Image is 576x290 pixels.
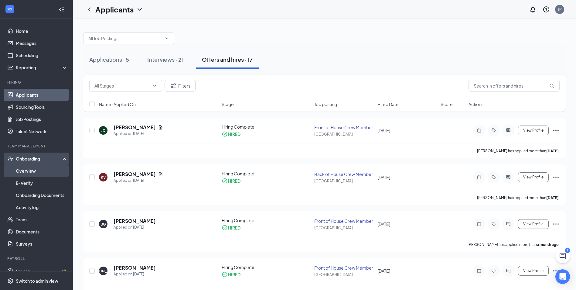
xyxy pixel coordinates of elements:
[152,83,157,88] svg: ChevronDown
[546,149,559,153] b: [DATE]
[518,266,549,276] button: View Profile
[16,113,68,125] a: Job Postings
[7,143,66,149] div: Team Management
[490,175,497,180] svg: Tag
[552,267,560,274] svg: Ellipses
[164,36,169,41] svg: ChevronDown
[158,172,163,177] svg: Document
[228,131,240,137] div: HIRED
[477,148,560,154] p: [PERSON_NAME] has applied more than .
[114,224,156,230] div: Applied on [DATE]
[523,269,544,273] span: View Profile
[7,156,13,162] svg: UserCheck
[158,125,163,130] svg: Document
[16,238,68,250] a: Surveys
[16,165,68,177] a: Overview
[559,252,566,260] svg: ChatActive
[222,225,228,231] svg: CheckmarkCircle
[16,213,68,226] a: Team
[505,222,512,226] svg: ActiveChat
[16,177,68,189] a: E-Verify
[377,174,390,180] span: [DATE]
[16,25,68,37] a: Home
[7,80,66,85] div: Hiring
[222,171,311,177] div: Hiring Complete
[89,56,129,63] div: Applications · 5
[523,175,544,179] span: View Profile
[222,264,311,270] div: Hiring Complete
[16,89,68,101] a: Applicants
[228,178,240,184] div: HIRED
[86,6,93,13] svg: ChevronLeft
[314,265,374,271] div: Front of House Crew Member
[59,6,65,12] svg: Collapse
[222,131,228,137] svg: CheckmarkCircle
[505,128,512,133] svg: ActiveChat
[114,124,156,131] h5: [PERSON_NAME]
[16,156,63,162] div: Onboarding
[114,218,156,224] h5: [PERSON_NAME]
[222,178,228,184] svg: CheckmarkCircle
[16,278,58,284] div: Switch to admin view
[165,80,196,92] button: Filter Filters
[505,175,512,180] svg: ActiveChat
[518,126,549,135] button: View Profile
[314,124,374,130] div: Front of House Crew Member
[518,219,549,229] button: View Profile
[101,175,106,180] div: KV
[441,101,453,107] span: Score
[523,222,544,226] span: View Profile
[505,268,512,273] svg: ActiveChat
[147,56,184,63] div: Interviews · 21
[16,49,68,61] a: Scheduling
[314,272,374,277] div: [GEOGRAPHIC_DATA]
[314,218,374,224] div: Front of House Crew Member
[114,178,163,184] div: Applied on [DATE]
[552,127,560,134] svg: Ellipses
[469,80,560,92] input: Search in offers and hires
[222,124,311,130] div: Hiring Complete
[529,6,537,13] svg: Notifications
[222,271,228,278] svg: CheckmarkCircle
[7,6,13,12] svg: WorkstreamLogo
[314,225,374,230] div: [GEOGRAPHIC_DATA]
[101,222,106,227] div: BG
[228,225,240,231] div: HIRED
[468,242,560,247] p: [PERSON_NAME] has applied more than .
[377,268,390,274] span: [DATE]
[523,128,544,133] span: View Profile
[88,268,119,274] div: [PERSON_NAME]
[314,101,337,107] span: Job posting
[114,264,156,271] h5: [PERSON_NAME]
[202,56,253,63] div: Offers and hires · 17
[16,64,68,71] div: Reporting
[552,174,560,181] svg: Ellipses
[555,269,570,284] div: Open Intercom Messenger
[518,172,549,182] button: View Profile
[552,220,560,228] svg: Ellipses
[475,128,483,133] svg: Note
[477,195,560,200] p: [PERSON_NAME] has applied more than .
[546,195,559,200] b: [DATE]
[314,171,374,177] div: Back of House Crew Member
[555,249,570,263] button: ChatActive
[377,101,399,107] span: Hired Date
[222,217,311,223] div: Hiring Complete
[16,37,68,49] a: Messages
[16,226,68,238] a: Documents
[7,64,13,71] svg: Analysis
[228,271,240,278] div: HIRED
[377,221,390,227] span: [DATE]
[16,101,68,113] a: Sourcing Tools
[99,101,136,107] span: Name · Applied On
[7,278,13,284] svg: Settings
[16,265,68,277] a: PayrollCrown
[490,222,497,226] svg: Tag
[94,82,150,89] input: All Stages
[16,125,68,137] a: Talent Network
[114,271,156,277] div: Applied on [DATE]
[565,248,570,253] div: 1
[16,201,68,213] a: Activity log
[114,171,156,178] h5: [PERSON_NAME]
